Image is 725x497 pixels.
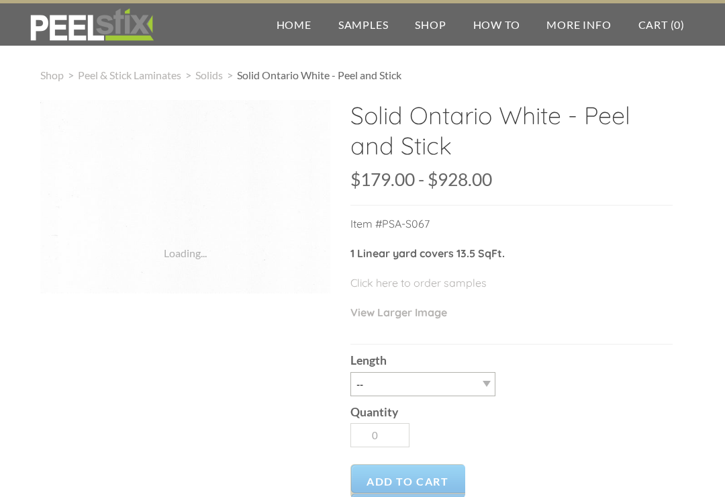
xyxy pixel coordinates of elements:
img: REFACE SUPPLIES [27,8,156,42]
span: Solid Ontario White - Peel and Stick [237,69,401,81]
b: Length [350,353,387,367]
b: Quantity [350,405,398,419]
a: Solids [195,69,223,81]
span: > [181,69,195,81]
a: More Info [533,3,624,46]
a: Peel & Stick Laminates [78,69,181,81]
a: Samples [325,3,402,46]
a: Cart (0) [625,3,698,46]
p: Item #PSA-S067 [350,216,673,245]
span: $179.00 - $928.00 [350,169,492,190]
a: Click here to order samples [350,276,487,289]
img: s832171791223022656_p819_i2_w2048.jpeg [40,100,330,293]
a: Shop [40,69,64,81]
span: > [64,69,78,81]
a: How To [460,3,534,46]
a: Home [263,3,325,46]
a: View Larger Image [350,306,447,319]
span: > [223,69,237,81]
a: Shop [401,3,459,46]
h2: Solid Ontario White - Peel and Stick [350,100,673,171]
div: Loading... [137,245,234,261]
span: 0 [674,18,681,31]
strong: 1 Linear yard covers 13.5 SqFt. [350,246,505,260]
